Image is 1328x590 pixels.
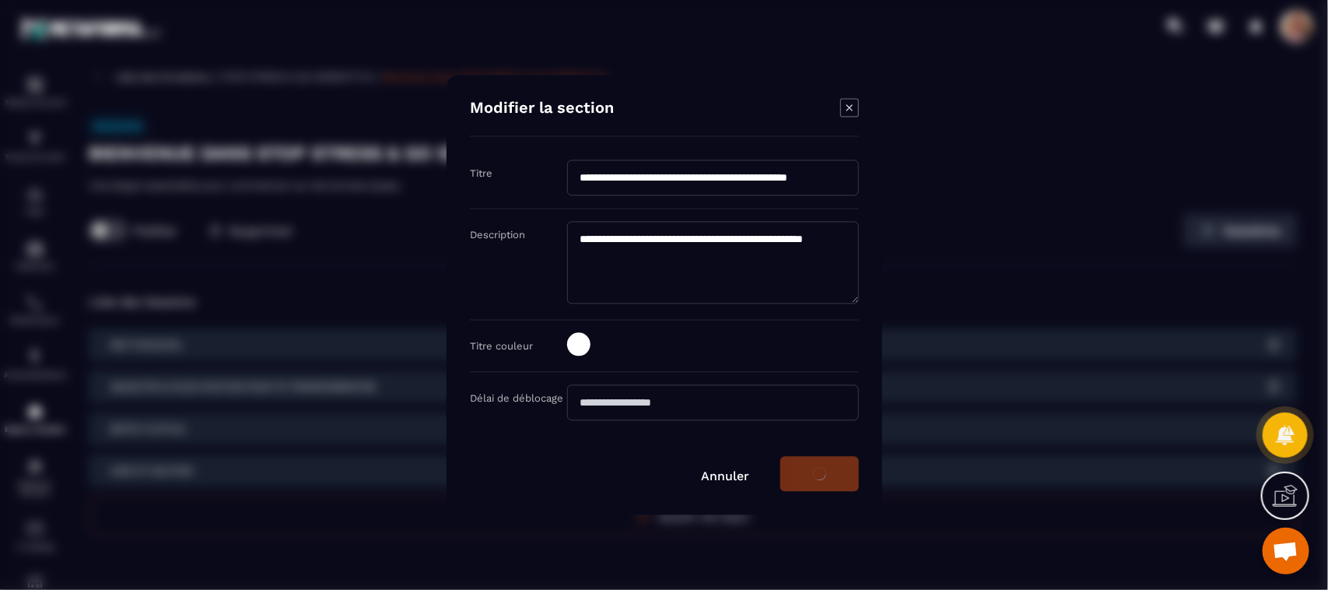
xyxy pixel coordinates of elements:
[701,469,749,484] a: Annuler
[470,341,533,353] label: Titre couleur
[470,168,492,180] label: Titre
[470,99,614,121] h4: Modifier la section
[470,393,563,405] label: Délai de déblocage
[470,230,525,241] label: Description
[1263,528,1309,574] a: Ouvrir le chat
